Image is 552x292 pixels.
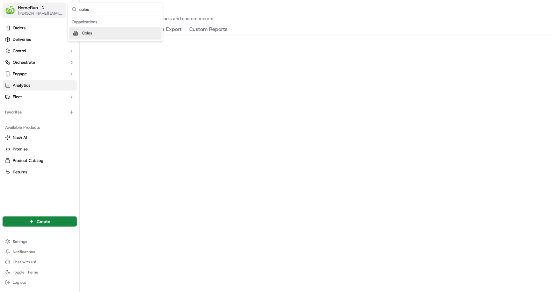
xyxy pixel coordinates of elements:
span: [PERSON_NAME] [20,99,52,104]
div: 💻 [54,143,59,148]
span: [DATE] [56,99,69,104]
button: Returns [3,167,77,177]
img: Ben Goodger [6,110,17,120]
span: Chat with us! [13,259,36,265]
button: Control [3,46,77,56]
button: Custom Reports [189,24,228,35]
button: Engage [3,69,77,79]
p: Explore your data with our analytics tools and custom reports [87,15,544,22]
span: Nash AI [13,135,27,141]
a: Deliveries [3,34,77,45]
span: Orders [13,25,25,31]
input: Search... [79,3,159,16]
span: Product Catalog [13,158,43,164]
span: Orchestrate [13,60,35,65]
img: 1736555255976-a54dd68f-1ca7-489b-9aae-adbdc363a1c4 [13,116,18,121]
button: Settings [3,237,77,246]
span: [PERSON_NAME] [20,116,52,121]
span: Pylon [63,158,77,163]
a: Product Catalog [5,158,74,164]
span: API Documentation [60,142,102,149]
button: See all [99,81,116,89]
span: Engage [13,71,27,77]
span: Coles [82,30,92,36]
a: 📗Knowledge Base [4,140,51,151]
span: Analytics [13,83,30,88]
button: Chat with us! [3,258,77,266]
a: Powered byPylon [45,157,77,163]
span: Settings [13,239,27,244]
a: Orders [3,23,77,33]
button: Nash AI [3,133,77,143]
button: HomeRun [18,4,38,11]
a: Analytics [3,80,77,91]
button: Create [3,216,77,227]
span: Fleet [13,94,22,100]
a: 💻API Documentation [51,140,105,151]
span: Returns [13,169,27,175]
button: [PERSON_NAME][EMAIL_ADDRESS][DOMAIN_NAME] [18,11,63,16]
img: Asif Zaman Khan [6,92,17,103]
iframe: Analytics [80,35,552,292]
span: Notifications [13,249,35,254]
span: Knowledge Base [13,142,49,149]
div: Suggestions [68,16,163,41]
button: Notifications [3,247,77,256]
button: Fleet [3,92,77,102]
span: Toggle Theme [13,270,38,275]
span: • [53,99,55,104]
button: Promise [3,144,77,154]
a: Promise [5,146,74,152]
img: HomeRun [5,5,15,15]
button: HomeRunHomeRun[PERSON_NAME][EMAIL_ADDRESS][DOMAIN_NAME] [3,3,66,18]
button: Toggle Theme [3,268,77,277]
div: Organizations [69,17,162,27]
a: Nash AI [5,135,74,141]
div: Available Products [3,122,77,133]
button: Data Export [154,24,182,35]
span: Deliveries [13,37,31,42]
button: Start new chat [108,62,116,70]
button: Product Catalog [3,156,77,166]
span: • [53,116,55,121]
img: 1736555255976-a54dd68f-1ca7-489b-9aae-adbdc363a1c4 [13,99,18,104]
span: Create [37,218,50,225]
span: [DATE] [56,116,69,121]
span: Control [13,48,26,54]
div: Past conversations [6,83,43,88]
button: Log out [3,278,77,287]
button: Orchestrate [3,57,77,68]
div: Favorites [3,107,77,117]
h2: Analytics [87,5,544,15]
a: Returns [5,169,74,175]
span: Log out [13,280,26,285]
div: 📗 [6,143,11,148]
span: Promise [13,146,28,152]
